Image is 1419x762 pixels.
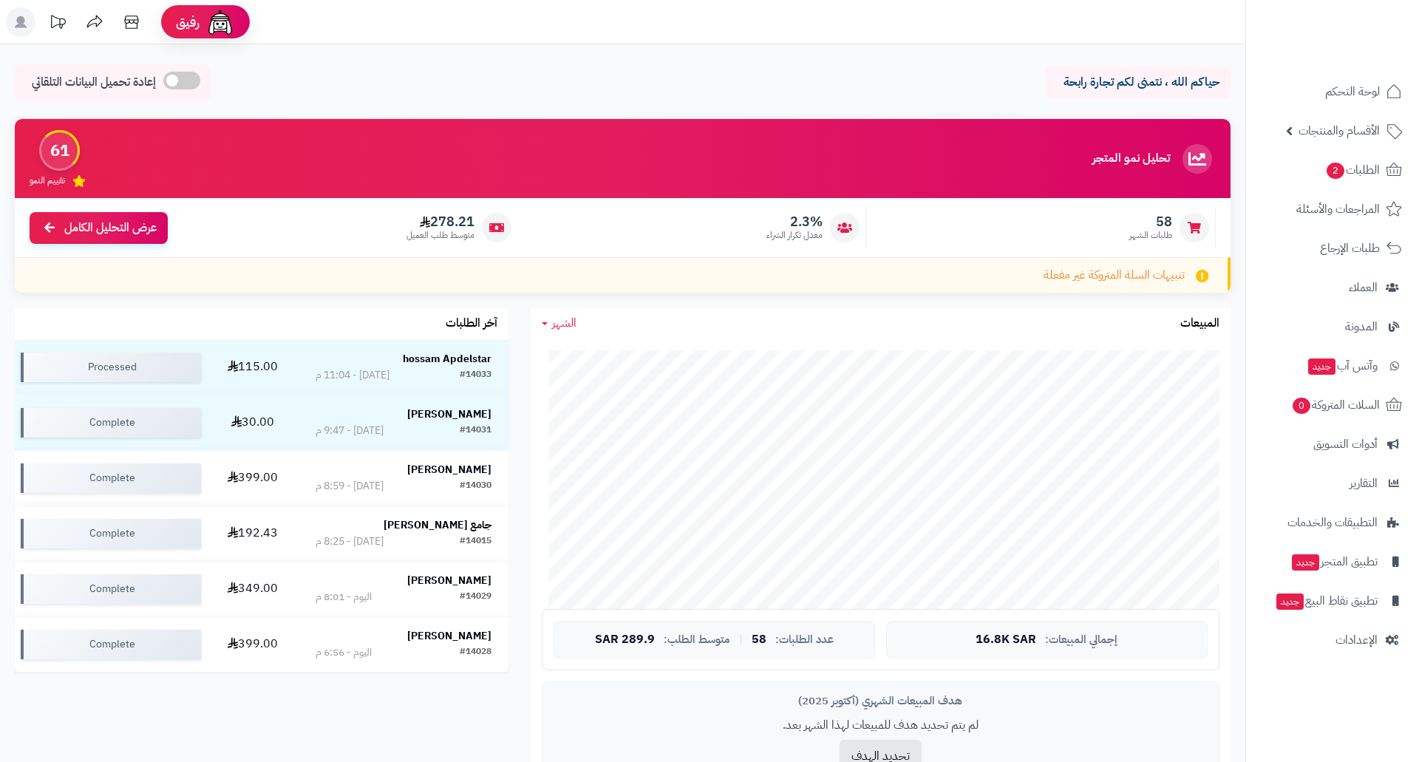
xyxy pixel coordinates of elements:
span: تقييم النمو [30,174,65,187]
span: المراجعات والأسئلة [1296,199,1380,220]
td: 399.00 [207,451,299,506]
a: تحديثات المنصة [39,7,76,41]
div: Processed [21,353,201,382]
span: 58 [752,633,766,647]
h3: المبيعات [1180,317,1219,330]
span: 278.21 [406,214,474,230]
div: #14015 [460,534,491,549]
p: حياكم الله ، نتمنى لكم تجارة رابحة [1057,74,1219,91]
a: الطلبات2 [1255,152,1410,188]
td: 30.00 [207,395,299,450]
div: #14033 [460,368,491,383]
span: لوحة التحكم [1325,81,1380,102]
span: 289.9 SAR [595,633,655,647]
div: [DATE] - 11:04 م [316,368,389,383]
span: رفيق [176,13,200,31]
a: تطبيق المتجرجديد [1255,544,1410,579]
span: المدونة [1345,316,1378,337]
a: التقارير [1255,466,1410,501]
a: عرض التحليل الكامل [30,212,168,244]
strong: [PERSON_NAME] [407,406,491,422]
div: [DATE] - 8:59 م [316,479,384,494]
span: 16.8K SAR [976,633,1036,647]
strong: جامع [PERSON_NAME] [384,517,491,533]
span: 2 [1327,163,1345,180]
a: تطبيق نقاط البيعجديد [1255,583,1410,619]
p: لم يتم تحديد هدف للمبيعات لهذا الشهر بعد. [554,717,1208,734]
span: الإعدادات [1335,630,1378,650]
span: السلات المتروكة [1291,395,1380,415]
span: متوسط طلب العميل [406,229,474,242]
span: جديد [1292,554,1319,571]
div: هدف المبيعات الشهري (أكتوبر 2025) [554,693,1208,709]
span: 58 [1129,214,1172,230]
td: 192.43 [207,506,299,561]
span: عرض التحليل الكامل [64,220,157,237]
div: Complete [21,574,201,604]
div: #14030 [460,479,491,494]
span: إجمالي المبيعات: [1045,633,1117,646]
div: اليوم - 6:56 م [316,645,372,660]
span: طلبات الشهر [1129,229,1172,242]
span: تطبيق نقاط البيع [1275,591,1378,611]
a: العملاء [1255,270,1410,305]
a: وآتس آبجديد [1255,348,1410,384]
span: التطبيقات والخدمات [1287,512,1378,533]
div: #14028 [460,645,491,660]
span: جديد [1308,358,1335,375]
strong: [PERSON_NAME] [407,573,491,588]
a: الإعدادات [1255,622,1410,658]
a: طلبات الإرجاع [1255,231,1410,266]
span: جديد [1276,593,1304,610]
img: logo-2.png [1318,31,1405,62]
h3: تحليل نمو المتجر [1092,152,1170,166]
a: الشهر [542,315,576,332]
div: Complete [21,519,201,548]
a: التطبيقات والخدمات [1255,505,1410,540]
td: 399.00 [207,617,299,672]
a: المدونة [1255,309,1410,344]
div: [DATE] - 8:25 م [316,534,384,549]
h3: آخر الطلبات [446,317,497,330]
div: [DATE] - 9:47 م [316,423,384,438]
div: اليوم - 8:01 م [316,590,372,605]
div: Complete [21,630,201,659]
span: إعادة تحميل البيانات التلقائي [32,74,156,91]
a: المراجعات والأسئلة [1255,191,1410,227]
span: وآتس آب [1307,356,1378,376]
strong: [PERSON_NAME] [407,462,491,477]
a: السلات المتروكة0 [1255,387,1410,423]
span: طلبات الإرجاع [1320,238,1380,259]
span: عدد الطلبات: [775,633,834,646]
span: متوسط الطلب: [664,633,730,646]
span: | [739,634,743,645]
a: أدوات التسويق [1255,426,1410,462]
td: 115.00 [207,340,299,395]
strong: hossam Apdelstar [403,351,491,367]
span: 2.3% [766,214,823,230]
img: ai-face.png [205,7,235,37]
span: الشهر [552,314,576,332]
div: #14031 [460,423,491,438]
strong: [PERSON_NAME] [407,628,491,644]
span: التقارير [1350,473,1378,494]
div: Complete [21,408,201,438]
div: Complete [21,463,201,493]
a: لوحة التحكم [1255,74,1410,109]
div: #14029 [460,590,491,605]
span: تطبيق المتجر [1290,551,1378,572]
span: 0 [1293,398,1311,415]
span: الطلبات [1325,160,1380,180]
td: 349.00 [207,562,299,616]
span: معدل تكرار الشراء [766,229,823,242]
span: أدوات التسويق [1313,434,1378,455]
span: تنبيهات السلة المتروكة غير مفعلة [1044,267,1185,284]
span: العملاء [1349,277,1378,298]
span: الأقسام والمنتجات [1299,120,1380,141]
